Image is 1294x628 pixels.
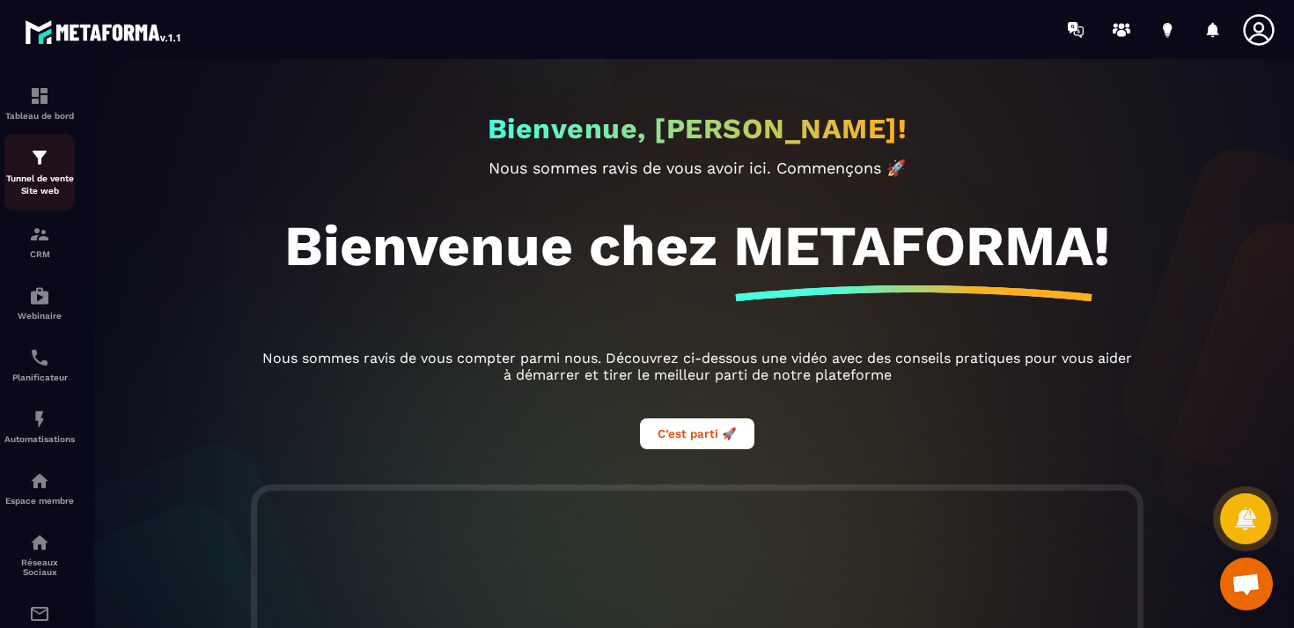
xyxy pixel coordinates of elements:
[640,418,754,449] button: C’est parti 🚀
[29,409,50,430] img: automations
[29,224,50,245] img: formation
[4,311,75,321] p: Webinaire
[4,72,75,134] a: formationformationTableau de bord
[257,159,1137,177] p: Nous sommes ravis de vous avoir ici. Commençons 🚀
[284,212,1110,279] h1: Bienvenue chez METAFORMA!
[29,85,50,107] img: formation
[4,434,75,444] p: Automatisations
[257,350,1137,383] p: Nous sommes ravis de vous compter parmi nous. Découvrez ci-dessous une vidéo avec des conseils pr...
[4,496,75,506] p: Espace membre
[29,470,50,491] img: automations
[4,373,75,382] p: Planificateur
[4,334,75,395] a: schedulerschedulerPlanificateur
[25,16,183,48] img: logo
[640,425,754,441] a: C’est parti 🚀
[4,211,75,272] a: formationformationCRM
[4,519,75,590] a: social-networksocial-networkRéseaux Sociaux
[4,173,75,197] p: Tunnel de vente Site web
[4,272,75,334] a: automationsautomationsWebinaire
[4,134,75,211] a: formationformationTunnel de vente Site web
[29,147,50,168] img: formation
[488,112,908,145] h2: Bienvenue, [PERSON_NAME]!
[29,285,50,307] img: automations
[29,532,50,553] img: social-network
[4,457,75,519] a: automationsautomationsEspace membre
[1220,558,1273,610] div: Ouvrir le chat
[29,347,50,368] img: scheduler
[4,111,75,121] p: Tableau de bord
[4,249,75,259] p: CRM
[4,558,75,577] p: Réseaux Sociaux
[4,395,75,457] a: automationsautomationsAutomatisations
[29,603,50,624] img: email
